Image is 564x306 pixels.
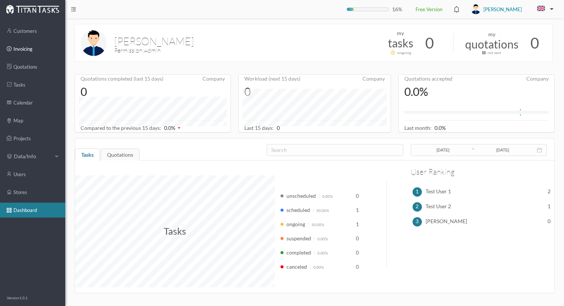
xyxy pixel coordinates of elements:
span: 1 [356,207,359,213]
span: 1 [548,202,551,212]
span: 0 [356,193,359,199]
div: not sent [488,50,501,56]
span: Company [203,76,225,81]
p: tasks [388,35,413,51]
span: Tasks [164,225,186,237]
span: canceled [286,263,307,270]
h2: User Ranking [411,166,455,178]
span: 16% [392,7,402,12]
div: 3 [413,217,422,227]
i: icon: bell [452,4,461,14]
span: scheduled [286,207,310,213]
div: 0 [81,84,163,99]
div: 1 [413,187,422,197]
span: 0.00% [317,251,328,255]
span: Test User 2 [426,202,451,212]
input: Start date [415,146,471,154]
i: icon: caret-down [177,126,181,130]
span: ongoing [286,221,305,227]
span: 0.00% [322,194,333,199]
div: 0.0% [404,84,452,99]
span: Workload (next 15 days) [244,75,300,82]
span: Last 15 days: [244,125,274,131]
img: Logo [6,4,59,14]
h1: [PERSON_NAME] [114,33,330,49]
span: 0 [356,249,359,256]
span: 1 [356,221,359,227]
img: user_titan3.af2715ee.jpg [81,30,107,56]
span: 0.0 % [435,125,446,131]
div: Tasks [75,149,100,163]
div: Quotations [101,149,140,163]
p: quotations [465,36,518,53]
span: 50.00% [316,208,329,213]
p: Version 1.0.1 [7,295,28,301]
button: GB [531,3,557,15]
span: Test User 1 [426,187,451,197]
span: completed [286,249,311,256]
span: 0 [277,125,280,131]
h3: Permission : Admin [114,46,330,55]
span: 0 [548,217,551,227]
span: 0 [356,263,359,270]
span: Last month: [404,125,446,131]
div: search [271,146,395,154]
p: my [488,30,495,38]
span: Quotations accepted [404,75,452,82]
input: End date [475,146,531,154]
span: Quotations completed (last 15 days) [81,75,163,82]
span: Company [363,76,385,81]
i: icon: calendar [537,147,542,153]
span: unscheduled [286,193,316,199]
span: Compared to the previous 15 days: [81,125,181,131]
div: 2 [413,202,422,212]
span: Company [526,76,549,81]
span: 0 [425,32,434,54]
span: data/info [14,153,51,160]
span: 0.00% [313,265,324,269]
span: 50.00% [311,222,324,227]
p: my [397,29,404,37]
span: 0.00% [317,237,328,241]
div: 0 [244,84,300,99]
div: ongoing [397,50,411,56]
span: 0 [356,235,359,241]
i: icon: menu-fold [71,7,76,12]
span: [PERSON_NAME] [426,217,467,227]
span: 2 [548,187,551,197]
span: 0 [530,32,539,54]
span: 0.0 % [164,125,175,131]
span: suspended [286,235,311,241]
img: user_titan3.af2715ee.jpg [471,4,481,14]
